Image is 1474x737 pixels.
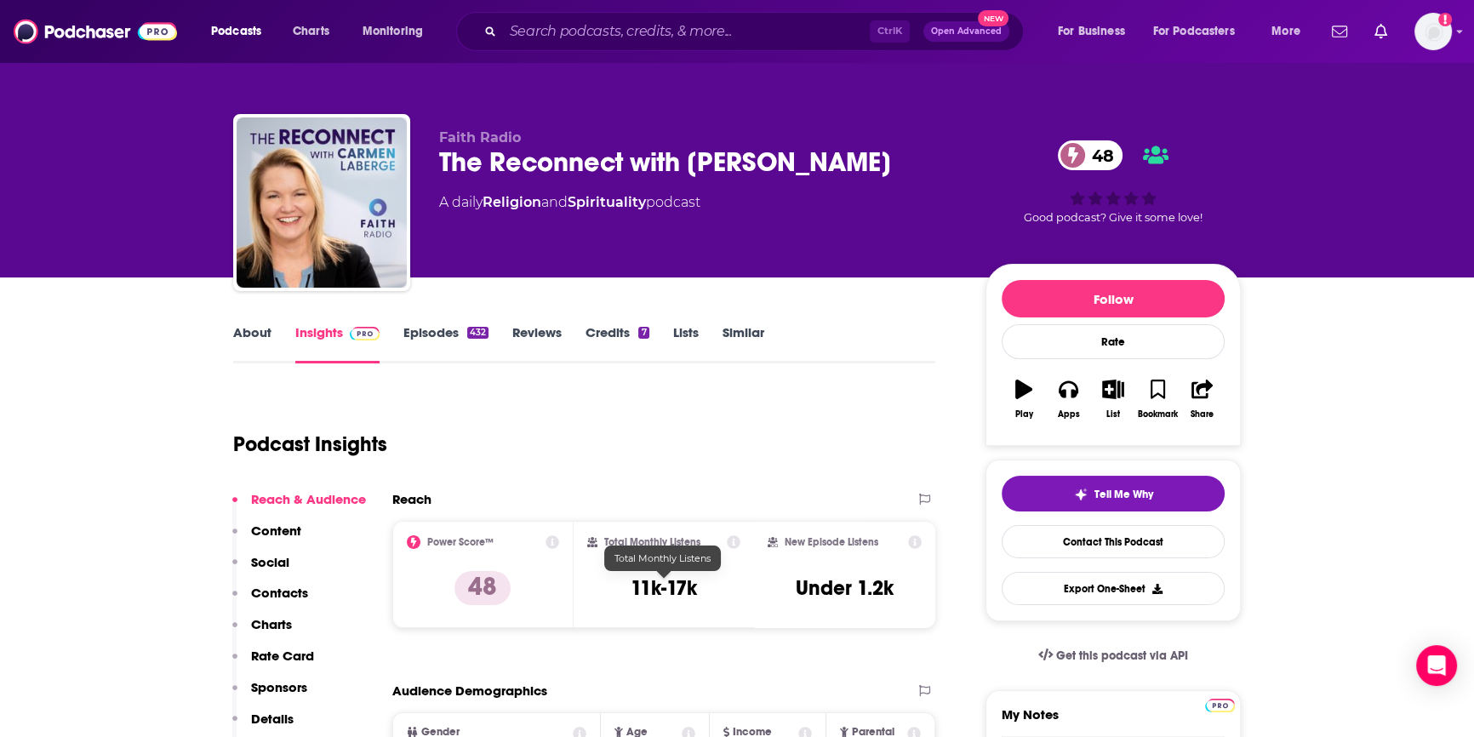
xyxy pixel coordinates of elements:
[1074,488,1088,501] img: tell me why sparkle
[1325,17,1354,46] a: Show notifications dropdown
[1002,572,1225,605] button: Export One-Sheet
[1046,368,1090,430] button: Apps
[1075,140,1123,170] span: 48
[392,491,431,507] h2: Reach
[1046,18,1146,45] button: open menu
[1002,324,1225,359] div: Rate
[1205,696,1235,712] a: Pro website
[232,616,292,648] button: Charts
[631,575,697,601] h3: 11k-17k
[512,324,562,363] a: Reviews
[796,575,894,601] h3: Under 1.2k
[1002,280,1225,317] button: Follow
[1024,211,1203,224] span: Good podcast? Give it some love!
[870,20,910,43] span: Ctrl K
[1135,368,1180,430] button: Bookmark
[638,327,648,339] div: 7
[251,491,366,507] p: Reach & Audience
[1191,409,1214,420] div: Share
[923,21,1009,42] button: Open AdvancedNew
[472,12,1040,51] div: Search podcasts, credits, & more...
[439,129,521,146] span: Faith Radio
[293,20,329,43] span: Charts
[251,616,292,632] p: Charts
[1056,648,1188,663] span: Get this podcast via API
[232,491,366,523] button: Reach & Audience
[1058,140,1123,170] a: 48
[541,194,568,210] span: and
[1180,368,1225,430] button: Share
[1015,409,1033,420] div: Play
[1142,18,1260,45] button: open menu
[439,192,700,213] div: A daily podcast
[14,15,177,48] img: Podchaser - Follow, Share and Rate Podcasts
[1414,13,1452,50] span: Logged in as BenLaurro
[251,648,314,664] p: Rate Card
[232,554,289,586] button: Social
[503,18,870,45] input: Search podcasts, credits, & more...
[403,324,488,363] a: Episodes432
[614,552,711,564] span: Total Monthly Listens
[568,194,646,210] a: Spirituality
[363,20,423,43] span: Monitoring
[232,648,314,679] button: Rate Card
[295,324,380,363] a: InsightsPodchaser Pro
[351,18,445,45] button: open menu
[232,585,308,616] button: Contacts
[785,536,878,548] h2: New Episode Listens
[1025,635,1202,677] a: Get this podcast via API
[251,523,301,539] p: Content
[1002,525,1225,558] a: Contact This Podcast
[673,324,699,363] a: Lists
[232,523,301,554] button: Content
[233,431,387,457] h1: Podcast Insights
[211,20,261,43] span: Podcasts
[1205,699,1235,712] img: Podchaser Pro
[1058,409,1080,420] div: Apps
[233,324,271,363] a: About
[251,711,294,727] p: Details
[1002,476,1225,511] button: tell me why sparkleTell Me Why
[986,129,1241,235] div: 48Good podcast? Give it some love!
[392,683,547,699] h2: Audience Demographics
[251,585,308,601] p: Contacts
[1438,13,1452,26] svg: Add a profile image
[237,117,407,288] img: The Reconnect with Carmen LaBerge
[604,536,700,548] h2: Total Monthly Listens
[1416,645,1457,686] div: Open Intercom Messenger
[1002,706,1225,736] label: My Notes
[1368,17,1394,46] a: Show notifications dropdown
[454,571,511,605] p: 48
[483,194,541,210] a: Religion
[1271,20,1300,43] span: More
[251,554,289,570] p: Social
[931,27,1002,36] span: Open Advanced
[1414,13,1452,50] button: Show profile menu
[723,324,764,363] a: Similar
[1002,368,1046,430] button: Play
[1058,20,1125,43] span: For Business
[251,679,307,695] p: Sponsors
[467,327,488,339] div: 432
[350,327,380,340] img: Podchaser Pro
[1260,18,1322,45] button: open menu
[282,18,340,45] a: Charts
[232,679,307,711] button: Sponsors
[1138,409,1178,420] div: Bookmark
[1094,488,1153,501] span: Tell Me Why
[427,536,494,548] h2: Power Score™
[1106,409,1120,420] div: List
[1091,368,1135,430] button: List
[199,18,283,45] button: open menu
[586,324,648,363] a: Credits7
[1414,13,1452,50] img: User Profile
[978,10,1008,26] span: New
[1153,20,1235,43] span: For Podcasters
